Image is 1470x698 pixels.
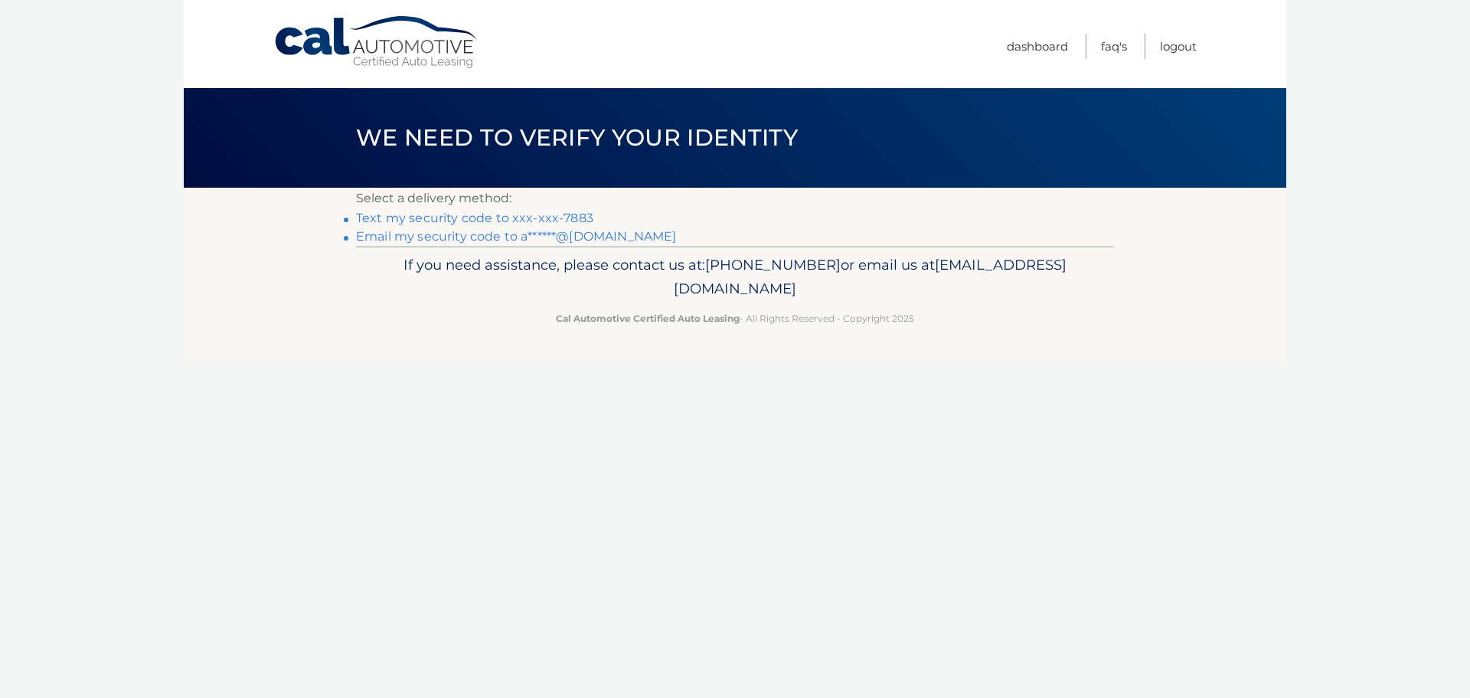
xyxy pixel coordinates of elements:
a: Dashboard [1007,34,1068,59]
a: Text my security code to xxx-xxx-7883 [356,211,593,225]
a: Logout [1160,34,1197,59]
p: If you need assistance, please contact us at: or email us at [366,253,1104,302]
span: We need to verify your identity [356,123,798,152]
a: FAQ's [1101,34,1127,59]
a: Cal Automotive [273,15,480,70]
strong: Cal Automotive Certified Auto Leasing [556,313,740,324]
p: - All Rights Reserved - Copyright 2025 [366,310,1104,326]
span: [PHONE_NUMBER] [705,256,841,274]
p: Select a delivery method: [356,188,1114,209]
a: Email my security code to a******@[DOMAIN_NAME] [356,229,677,244]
